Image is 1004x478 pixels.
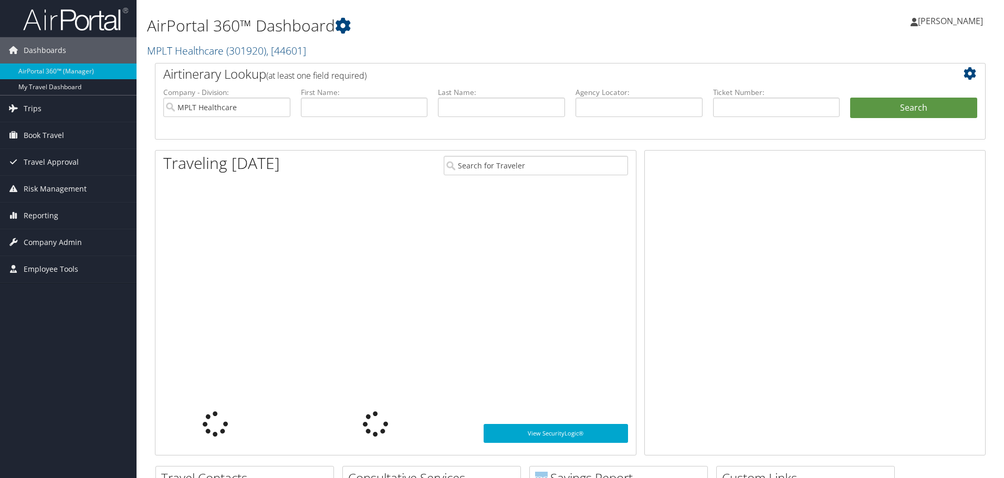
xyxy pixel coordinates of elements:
[147,15,712,37] h1: AirPortal 360™ Dashboard
[444,156,628,175] input: Search for Traveler
[24,203,58,229] span: Reporting
[24,122,64,148] span: Book Travel
[438,87,565,98] label: Last Name:
[163,87,290,98] label: Company - Division:
[163,152,280,174] h1: Traveling [DATE]
[266,70,367,81] span: (at least one field required)
[147,44,306,58] a: MPLT Healthcare
[266,44,306,58] span: , [ 44601 ]
[576,87,703,98] label: Agency Locator:
[226,44,266,58] span: ( 301920 )
[713,87,840,98] label: Ticket Number:
[24,256,78,282] span: Employee Tools
[24,149,79,175] span: Travel Approval
[24,95,41,122] span: Trips
[850,98,977,119] button: Search
[23,7,128,31] img: airportal-logo.png
[24,229,82,256] span: Company Admin
[918,15,983,27] span: [PERSON_NAME]
[484,424,628,443] a: View SecurityLogic®
[24,37,66,63] span: Dashboards
[163,65,908,83] h2: Airtinerary Lookup
[24,176,87,202] span: Risk Management
[301,87,428,98] label: First Name:
[911,5,993,37] a: [PERSON_NAME]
